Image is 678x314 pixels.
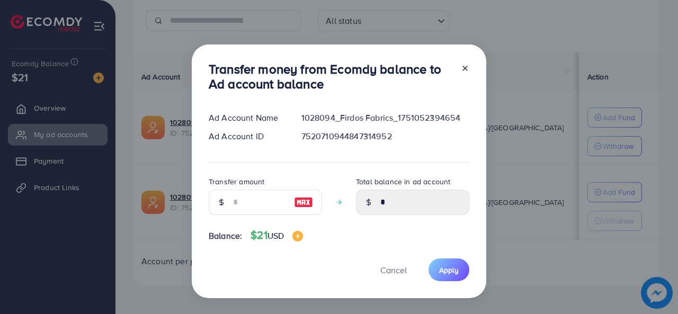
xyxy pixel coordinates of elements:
[209,61,452,92] h3: Transfer money from Ecomdy balance to Ad account balance
[293,112,478,124] div: 1028094_Firdos Fabrics_1751052394654
[294,196,313,209] img: image
[429,258,469,281] button: Apply
[380,264,407,276] span: Cancel
[292,231,303,241] img: image
[439,265,459,275] span: Apply
[209,176,264,187] label: Transfer amount
[367,258,420,281] button: Cancel
[200,112,293,124] div: Ad Account Name
[209,230,242,242] span: Balance:
[200,130,293,142] div: Ad Account ID
[356,176,450,187] label: Total balance in ad account
[293,130,478,142] div: 7520710944847314952
[267,230,284,241] span: USD
[251,229,303,242] h4: $21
